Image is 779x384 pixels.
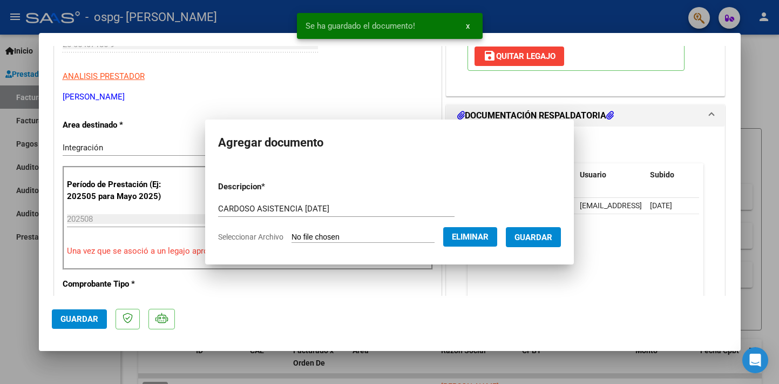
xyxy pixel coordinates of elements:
[514,233,552,242] span: Guardar
[646,163,700,187] datatable-header-cell: Subido
[580,170,606,179] span: Usuario
[218,233,283,241] span: Seleccionar Archivo
[457,109,614,122] h1: DOCUMENTACIÓN RESPALDATORIA
[466,21,470,31] span: x
[63,119,174,131] p: Area destinado *
[475,47,564,66] button: Quitar Legajo
[506,227,561,247] button: Guardar
[580,201,763,210] span: [EMAIL_ADDRESS][DOMAIN_NAME] - [PERSON_NAME]
[452,232,489,242] span: Eliminar
[52,309,107,329] button: Guardar
[218,181,321,193] p: Descripcion
[742,347,768,373] div: Open Intercom Messenger
[67,178,175,203] p: Período de Prestación (Ej: 202505 para Mayo 2025)
[483,51,556,61] span: Quitar Legajo
[575,163,646,187] datatable-header-cell: Usuario
[63,71,145,81] span: ANALISIS PRESTADOR
[446,105,725,127] mat-expansion-panel-header: DOCUMENTACIÓN RESPALDATORIA
[306,21,415,31] span: Se ha guardado el documento!
[650,201,672,210] span: [DATE]
[60,314,98,324] span: Guardar
[218,133,561,153] h2: Agregar documento
[67,245,429,257] p: Una vez que se asoció a un legajo aprobado no se puede cambiar el período de prestación.
[63,91,433,103] p: [PERSON_NAME]
[63,278,174,290] p: Comprobante Tipo *
[446,127,725,351] div: DOCUMENTACIÓN RESPALDATORIA
[650,170,674,179] span: Subido
[63,143,103,153] span: Integración
[443,227,497,247] button: Eliminar
[483,49,496,62] mat-icon: save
